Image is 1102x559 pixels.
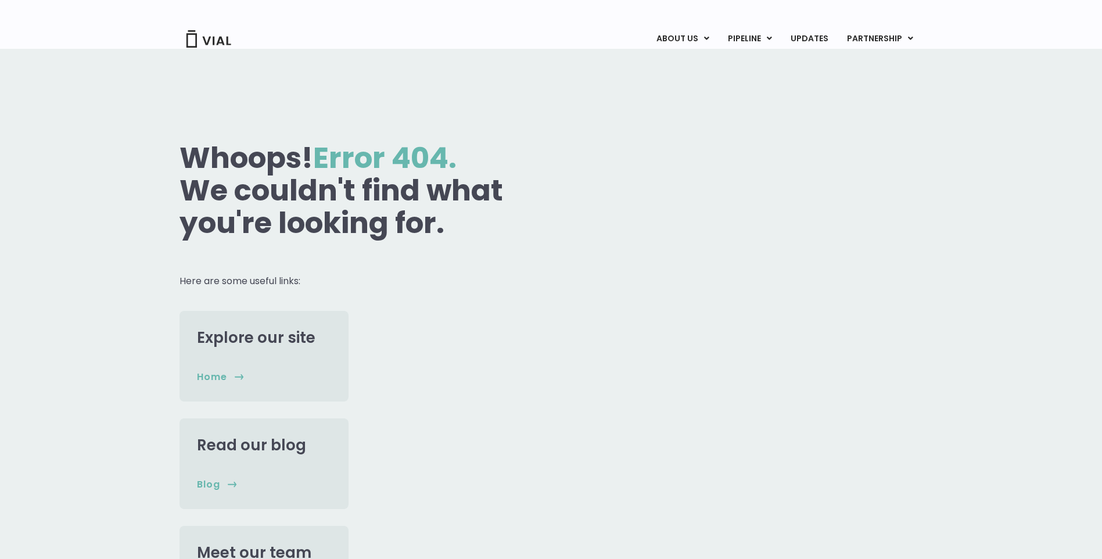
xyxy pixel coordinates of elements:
span: Here are some useful links: [180,274,300,288]
a: home [197,371,244,384]
a: Blog [197,478,237,491]
a: Explore our site [197,327,315,348]
a: Read our blog [197,435,306,456]
h1: Whoops! We couldn't find what you're looking for. [180,142,548,239]
span: home [197,371,227,384]
img: Vial Logo [185,30,232,48]
a: PARTNERSHIPMenu Toggle [838,29,922,49]
a: UPDATES [781,29,837,49]
a: PIPELINEMenu Toggle [719,29,781,49]
a: ABOUT USMenu Toggle [647,29,718,49]
span: Error 404. [313,137,457,178]
span: Blog [197,478,220,491]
